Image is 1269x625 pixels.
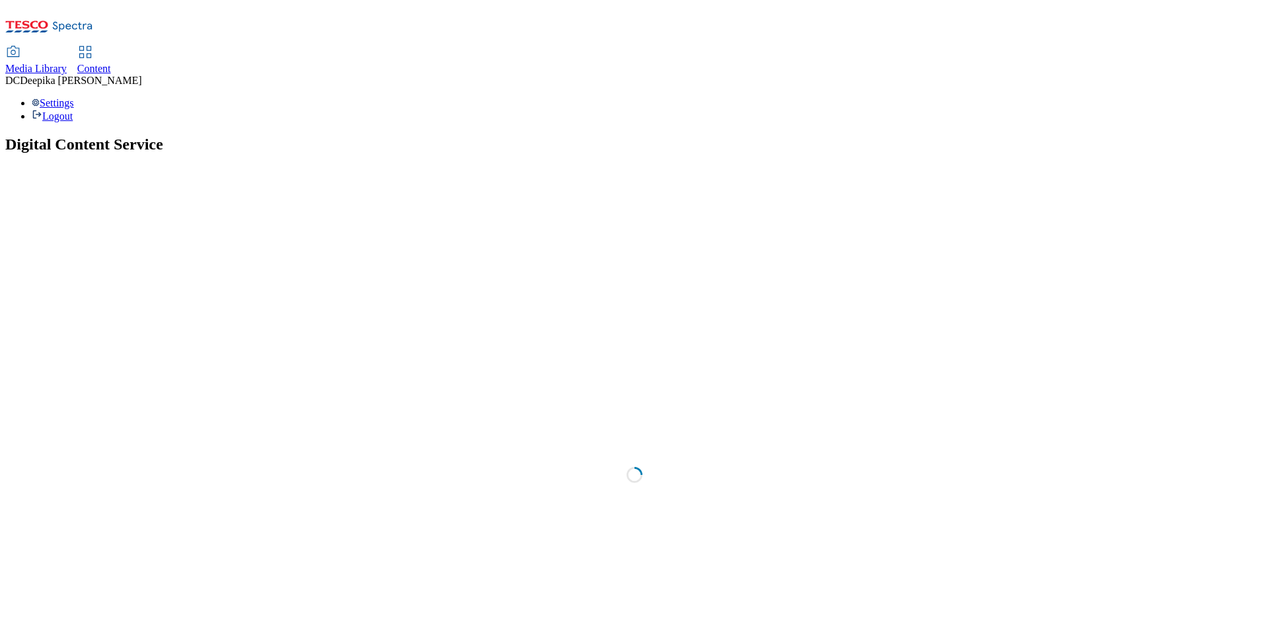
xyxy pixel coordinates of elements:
a: Logout [32,110,73,122]
span: Media Library [5,63,67,74]
h1: Digital Content Service [5,136,1264,153]
span: Content [77,63,111,74]
span: DC [5,75,20,86]
a: Content [77,47,111,75]
a: Settings [32,97,74,108]
span: Deepika [PERSON_NAME] [20,75,141,86]
a: Media Library [5,47,67,75]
